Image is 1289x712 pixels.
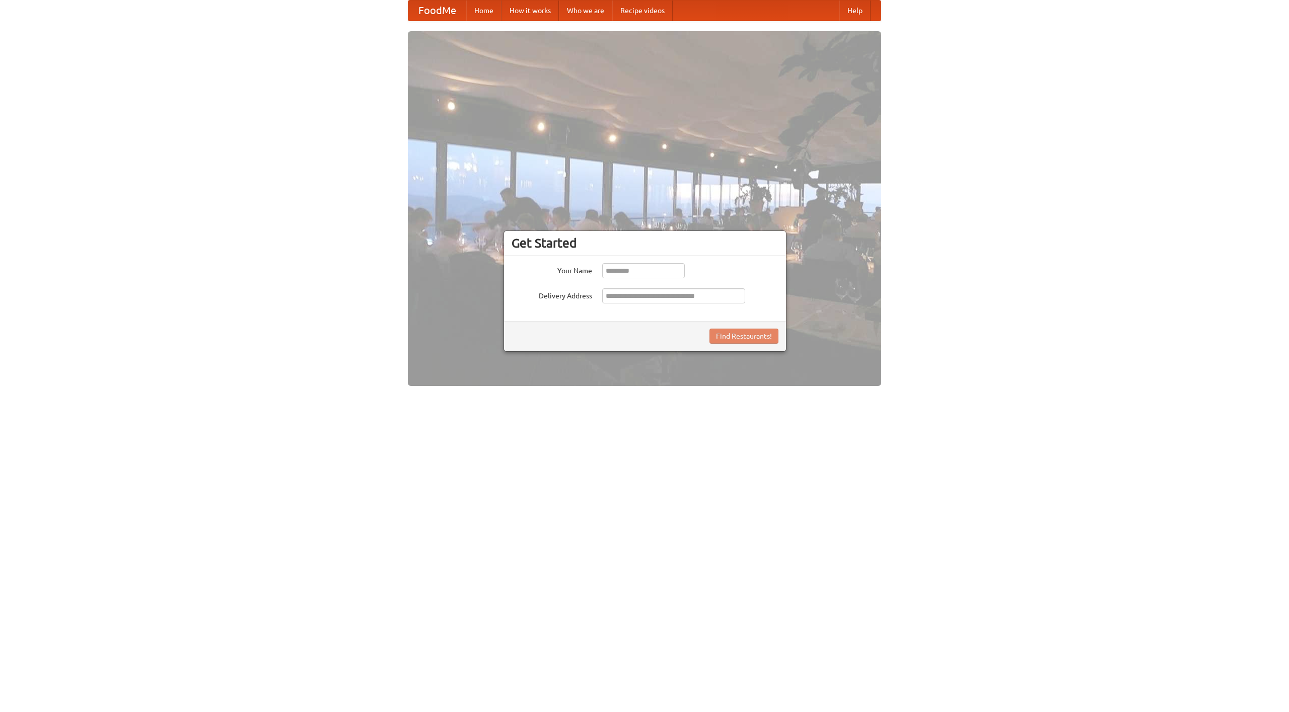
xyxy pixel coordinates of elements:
button: Find Restaurants! [709,329,778,344]
a: How it works [502,1,559,21]
a: Home [466,1,502,21]
a: FoodMe [408,1,466,21]
label: Your Name [512,263,592,276]
a: Help [839,1,871,21]
label: Delivery Address [512,288,592,301]
a: Who we are [559,1,612,21]
h3: Get Started [512,235,778,251]
a: Recipe videos [612,1,673,21]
